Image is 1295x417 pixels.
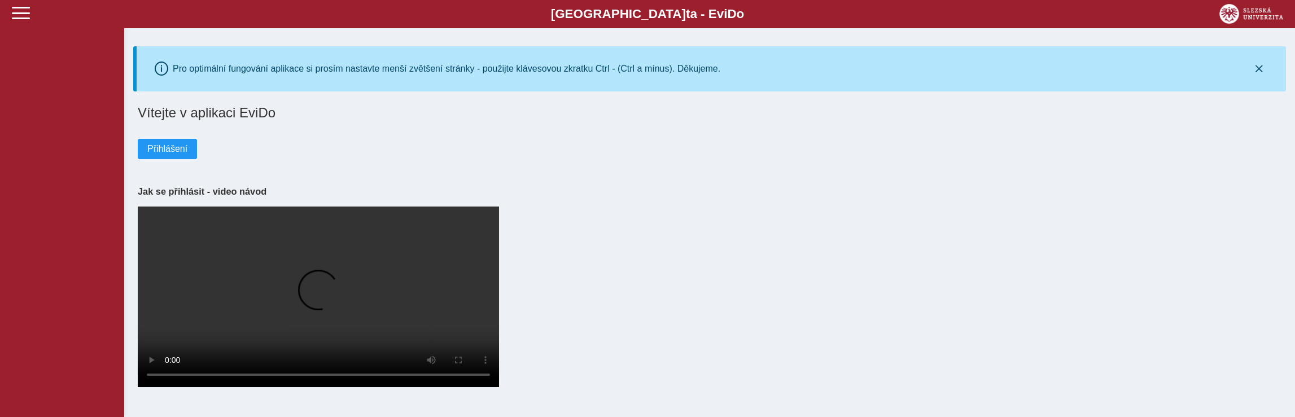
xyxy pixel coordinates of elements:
[138,139,197,159] button: Přihlášení
[727,7,736,21] span: D
[686,7,690,21] span: t
[34,7,1261,21] b: [GEOGRAPHIC_DATA] a - Evi
[147,144,187,154] span: Přihlášení
[1219,4,1283,24] img: logo_web_su.png
[138,207,499,387] video: Your browser does not support the video tag.
[138,105,1281,121] h1: Vítejte v aplikaci EviDo
[138,186,1281,197] h3: Jak se přihlásit - video návod
[173,64,720,74] div: Pro optimální fungování aplikace si prosím nastavte menší zvětšení stránky - použijte klávesovou ...
[737,7,745,21] span: o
